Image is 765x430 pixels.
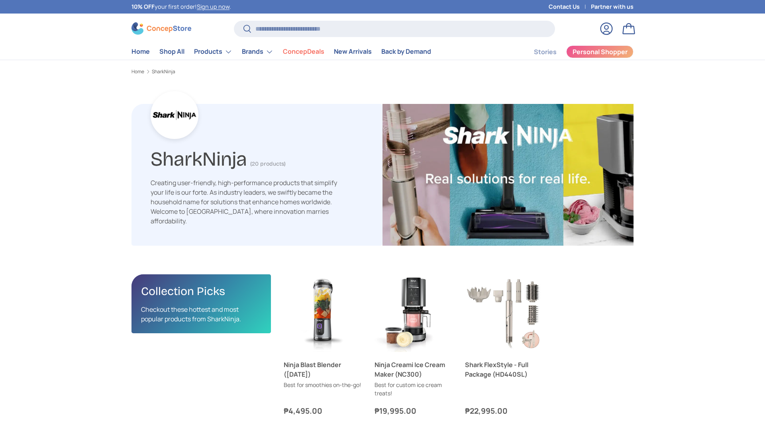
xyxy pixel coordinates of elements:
[141,284,261,299] h2: Collection Picks
[375,360,453,379] a: Ninja Creami Ice Cream Maker (NC300)
[284,360,362,379] a: Ninja Blast Blender ([DATE])
[549,2,591,11] a: Contact Us
[381,44,431,59] a: Back by Demand
[141,305,261,324] p: Checkout these hottest and most popular products from SharkNinja.
[151,178,338,226] div: Creating user-friendly, high-performance products that simplify your life is our forte. As indust...
[465,360,543,379] a: Shark FlexStyle - Full Package (HD440SL)
[131,68,634,75] nav: Breadcrumbs
[131,69,144,74] a: Home
[131,3,155,10] strong: 10% OFF
[194,44,232,60] a: Products
[515,44,634,60] nav: Secondary
[131,44,431,60] nav: Primary
[237,44,278,60] summary: Brands
[284,274,362,352] a: Ninja Blast Blender (BC151)
[131,22,191,35] img: ConcepStore
[242,44,273,60] a: Brands
[197,3,229,10] a: Sign up now
[159,44,184,59] a: Shop All
[375,274,453,352] a: Ninja Creami Ice Cream Maker (NC300)
[131,44,150,59] a: Home
[382,104,634,246] img: SharkNinja
[250,160,286,167] span: (20 products)
[334,44,372,59] a: New Arrivals
[534,44,557,60] a: Stories
[591,2,634,11] a: Partner with us
[566,45,634,58] a: Personal Shopper
[189,44,237,60] summary: Products
[283,44,324,59] a: ConcepDeals
[131,2,231,11] p: your first order! .
[152,69,175,74] a: SharkNinja
[151,144,247,171] h1: SharkNinja
[465,274,543,352] a: Shark FlexStyle - Full Package (HD440SL)
[573,49,628,55] span: Personal Shopper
